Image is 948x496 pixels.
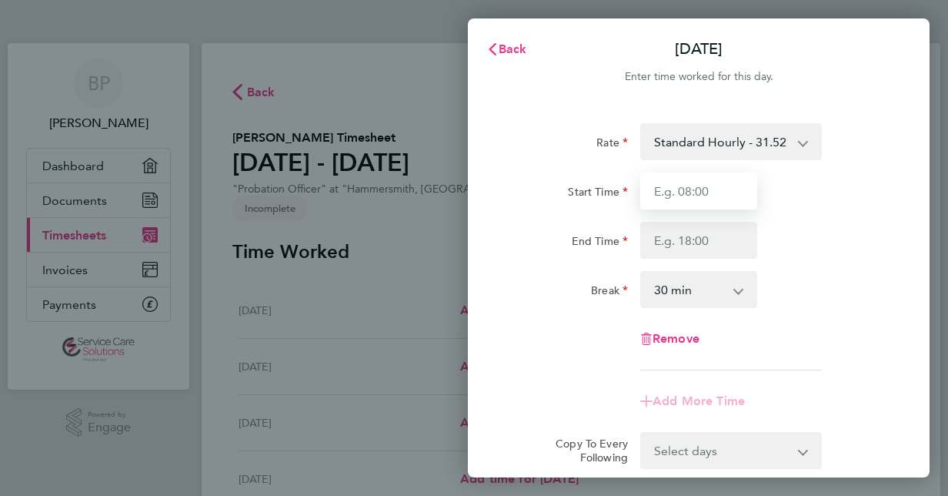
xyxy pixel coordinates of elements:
[591,283,628,302] label: Break
[572,234,628,253] label: End Time
[543,437,628,464] label: Copy To Every Following
[596,136,628,154] label: Rate
[471,34,542,65] button: Back
[675,39,723,60] p: [DATE]
[653,331,699,346] span: Remove
[568,185,628,203] label: Start Time
[499,42,527,56] span: Back
[468,68,930,86] div: Enter time worked for this day.
[640,173,757,209] input: E.g. 08:00
[640,333,699,345] button: Remove
[640,222,757,259] input: E.g. 18:00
